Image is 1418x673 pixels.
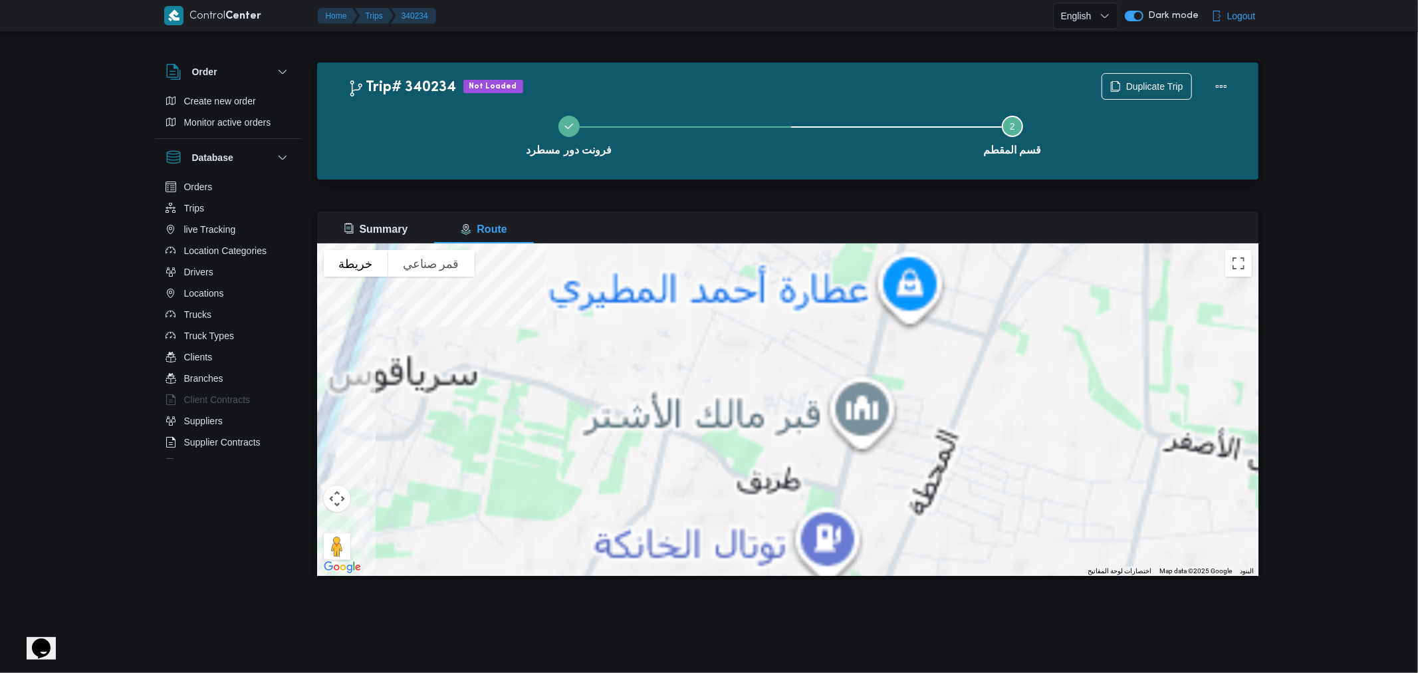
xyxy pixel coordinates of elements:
[527,142,612,158] span: فرونت دور مسطرد
[166,150,291,166] button: Database
[160,453,296,474] button: Devices
[184,243,267,259] span: Location Categories
[160,368,296,389] button: Branches
[1206,3,1261,29] button: Logout
[983,142,1041,158] span: قسم المقطم
[791,100,1235,169] button: قسم المقطم
[160,198,296,219] button: Trips
[1225,250,1252,277] button: تبديل إلى العرض ملء الشاشة
[184,370,223,386] span: Branches
[192,64,217,80] h3: Order
[184,93,256,109] span: Create new order
[192,150,233,166] h3: Database
[1143,11,1199,21] span: Dark mode
[1241,567,1254,575] a: البنود
[1088,567,1152,576] button: اختصارات لوحة المفاتيح
[388,250,475,277] button: عرض صور القمر الصناعي
[155,90,301,138] div: Order
[564,121,574,132] svg: Step 1 is complete
[184,221,236,237] span: live Tracking
[160,90,296,112] button: Create new order
[344,223,408,235] span: Summary
[1208,73,1235,100] button: Actions
[160,325,296,346] button: Truck Types
[324,485,350,512] button: عناصر التحكّم بطريقة عرض الخريطة
[160,176,296,198] button: Orders
[184,349,213,365] span: Clients
[1102,73,1192,100] button: Duplicate Trip
[348,79,457,96] h2: Trip# 340234
[184,328,234,344] span: Truck Types
[160,304,296,325] button: Trucks
[160,432,296,453] button: Supplier Contracts
[160,283,296,304] button: Locations
[324,533,350,560] button: اسحب الدليل على الخريطة لفتح "التجوّل الافتراضي".
[160,240,296,261] button: Location Categories
[184,307,211,323] span: Trucks
[166,64,291,80] button: Order
[184,413,223,429] span: Suppliers
[184,392,251,408] span: Client Contracts
[184,179,213,195] span: Orders
[160,389,296,410] button: Client Contracts
[184,114,271,130] span: Monitor active orders
[184,285,224,301] span: Locations
[469,82,517,90] b: Not Loaded
[184,200,205,216] span: Trips
[391,8,436,24] button: 340234
[320,559,364,576] a: ‏فتح هذه المنطقة في "خرائط Google" (يؤدي ذلك إلى فتح نافذة جديدة)
[1227,8,1256,24] span: Logout
[355,8,394,24] button: Trips
[1160,567,1233,575] span: Map data ©2025 Google
[155,176,301,464] div: Database
[318,8,358,24] button: Home
[160,410,296,432] button: Suppliers
[1010,121,1015,132] span: 2
[160,219,296,240] button: live Tracking
[324,250,388,277] button: عرض خريطة الشارع
[184,456,217,471] span: Devices
[160,346,296,368] button: Clients
[164,6,183,25] img: X8yXhbKr1z7QwAAAABJRU5ErkJggg==
[160,261,296,283] button: Drivers
[348,100,791,169] button: فرونت دور مسطرد
[13,620,56,660] iframe: chat widget
[184,434,261,450] span: Supplier Contracts
[320,559,364,576] img: Google
[461,223,507,235] span: Route
[184,264,213,280] span: Drivers
[463,80,523,93] span: Not Loaded
[160,112,296,133] button: Monitor active orders
[1126,78,1183,94] span: Duplicate Trip
[226,11,262,21] b: Center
